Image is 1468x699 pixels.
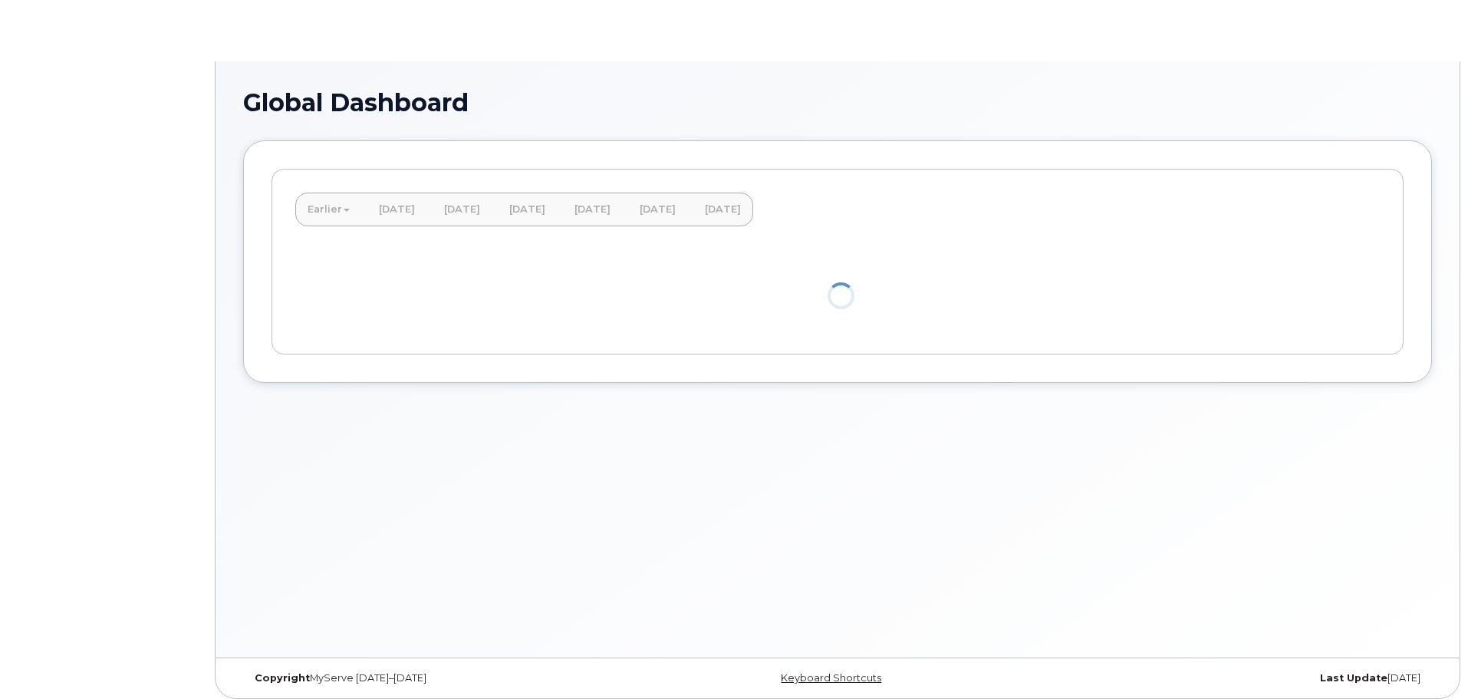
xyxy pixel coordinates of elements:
div: MyServe [DATE]–[DATE] [243,672,640,684]
a: [DATE] [432,193,492,226]
div: [DATE] [1035,672,1432,684]
strong: Copyright [255,672,310,684]
a: [DATE] [367,193,427,226]
a: Keyboard Shortcuts [781,672,881,684]
a: [DATE] [693,193,753,226]
a: [DATE] [497,193,558,226]
h1: Global Dashboard [243,89,1432,116]
a: [DATE] [627,193,688,226]
a: Earlier [295,193,362,226]
strong: Last Update [1320,672,1387,684]
a: [DATE] [562,193,623,226]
